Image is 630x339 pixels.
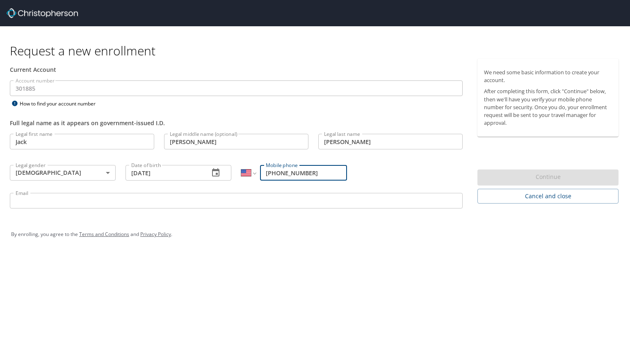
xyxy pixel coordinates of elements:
h1: Request a new enrollment [10,43,625,59]
p: After completing this form, click "Continue" below, then we'll have you verify your mobile phone ... [484,87,612,127]
img: cbt logo [7,8,78,18]
button: Cancel and close [477,189,619,204]
span: Cancel and close [484,191,612,202]
div: [DEMOGRAPHIC_DATA] [10,165,116,181]
input: Enter phone number [260,165,347,181]
div: Full legal name as it appears on government-issued I.D. [10,119,463,127]
p: We need some basic information to create your account. [484,69,612,84]
input: MM/DD/YYYY [126,165,203,181]
a: Privacy Policy [140,231,171,238]
a: Terms and Conditions [79,231,129,238]
div: By enrolling, you agree to the and . [11,224,619,245]
div: How to find your account number [10,98,112,109]
div: Current Account [10,65,463,74]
